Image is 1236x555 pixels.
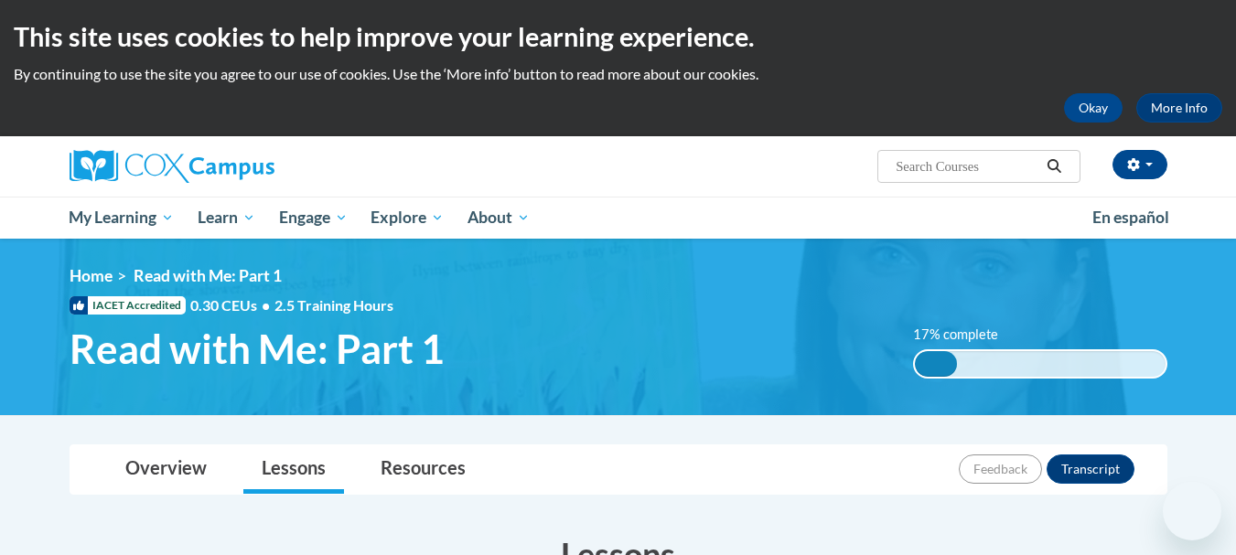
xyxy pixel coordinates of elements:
span: My Learning [69,207,174,229]
a: Home [70,266,113,285]
p: By continuing to use the site you agree to our use of cookies. Use the ‘More info’ button to read... [14,64,1222,84]
span: About [468,207,530,229]
span: En español [1092,208,1169,227]
a: About [456,197,542,239]
span: IACET Accredited [70,296,186,315]
button: Transcript [1047,454,1134,484]
span: 0.30 CEUs [190,295,274,315]
a: Lessons [243,445,344,494]
span: Engage [279,207,348,229]
button: Search [1040,155,1068,177]
a: My Learning [58,197,187,239]
a: Learn [186,197,267,239]
span: Explore [371,207,444,229]
input: Search Courses [894,155,1040,177]
button: Okay [1064,93,1123,123]
a: Explore [359,197,456,239]
span: Learn [198,207,255,229]
label: 17% complete [913,325,1018,345]
span: 2.5 Training Hours [274,296,393,314]
a: En español [1080,198,1181,237]
span: Read with Me: Part 1 [70,325,445,373]
a: Engage [267,197,360,239]
a: More Info [1136,93,1222,123]
iframe: Button to launch messaging window [1163,482,1221,540]
span: Read with Me: Part 1 [134,266,282,285]
a: Resources [362,445,484,494]
div: 17% complete [915,351,957,377]
img: Cox Campus [70,150,274,183]
span: • [262,296,270,314]
h2: This site uses cookies to help improve your learning experience. [14,18,1222,55]
div: Main menu [42,197,1195,239]
a: Overview [107,445,225,494]
button: Feedback [959,454,1042,484]
a: Cox Campus [70,150,417,183]
button: Account Settings [1112,150,1167,179]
